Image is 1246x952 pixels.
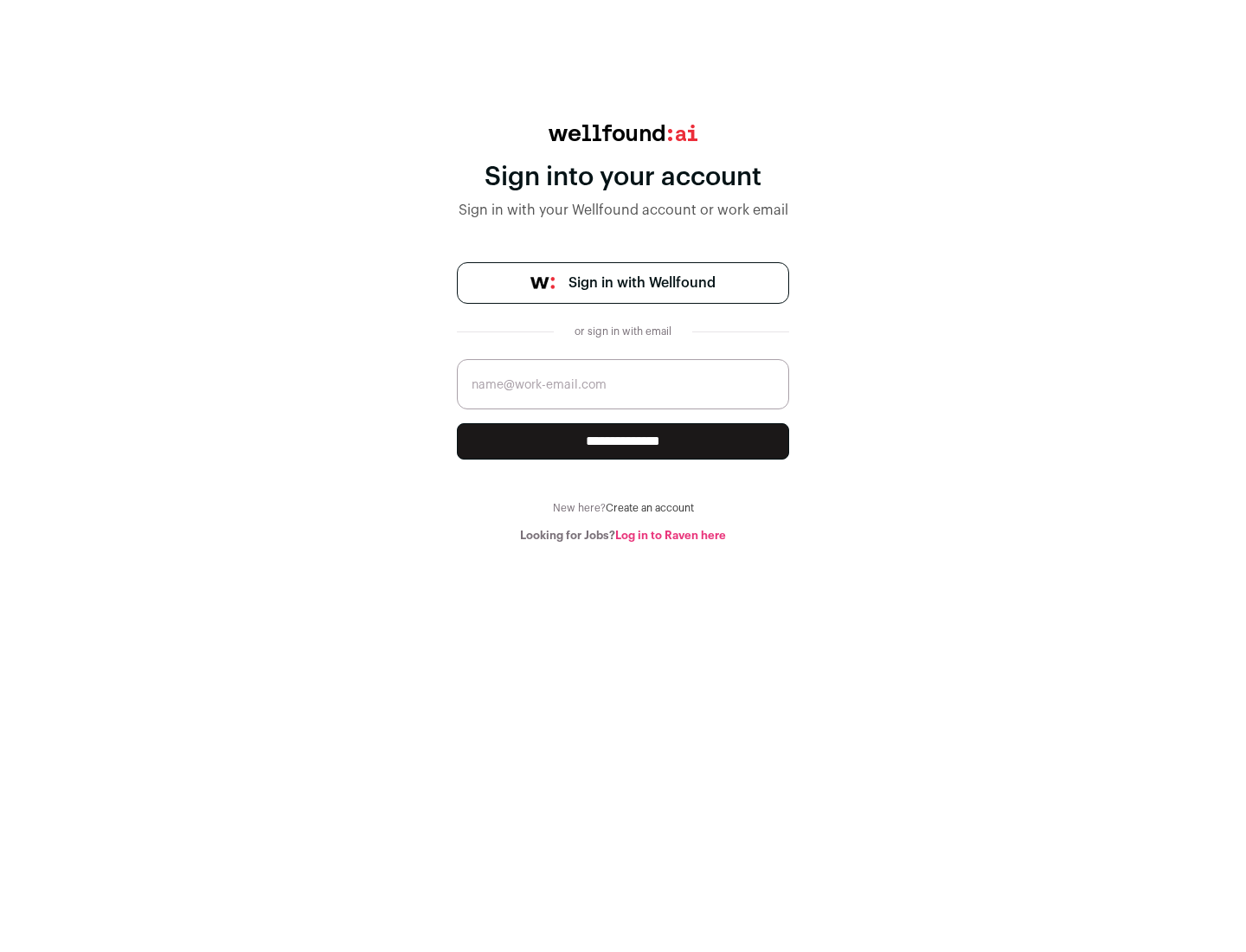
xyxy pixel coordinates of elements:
[568,325,678,338] div: or sign in with email
[615,530,726,541] a: Log in to Raven here
[457,200,789,221] div: Sign in with your Wellfound account or work email
[568,273,716,293] span: Sign in with Wellfound
[457,359,789,409] input: name@work-email.com
[457,529,789,543] div: Looking for Jobs?
[457,162,789,193] div: Sign into your account
[530,277,555,289] img: wellfound-symbol-flush-black-fb3c872781a75f747ccb3a119075da62bfe97bd399995f84a933054e44a575c4.png
[549,125,697,141] img: wellfound:ai
[457,262,789,304] a: Sign in with Wellfound
[606,503,694,513] a: Create an account
[457,501,789,515] div: New here?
